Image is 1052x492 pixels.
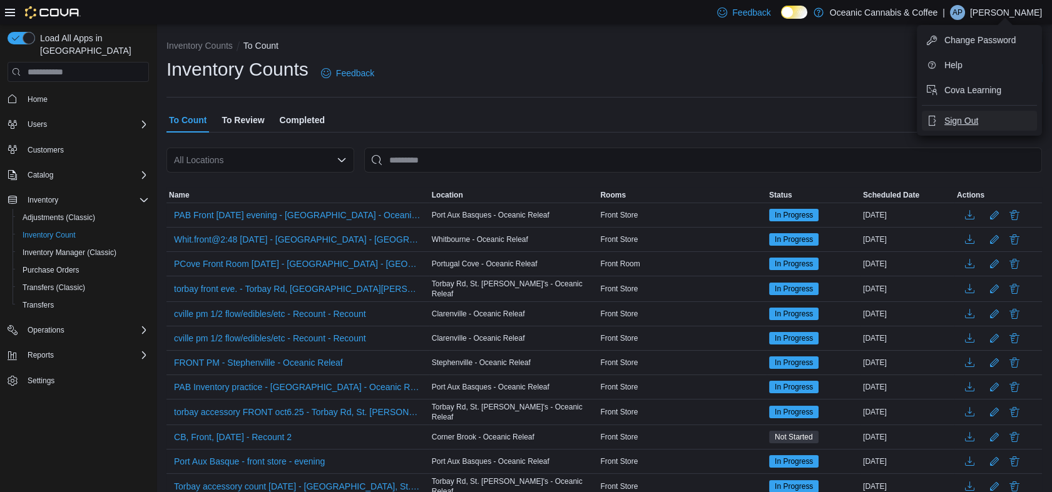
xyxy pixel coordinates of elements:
span: Transfers (Classic) [18,280,149,295]
button: Inventory Manager (Classic) [13,244,154,261]
button: Adjustments (Classic) [13,209,154,226]
span: FRONT PM - Stephenville - Oceanic Releaf [174,356,343,369]
button: Delete [1007,355,1022,370]
span: Clarenville - Oceanic Releaf [432,309,525,319]
span: Help [944,59,963,71]
span: Catalog [28,170,53,180]
div: Front Store [598,331,767,346]
span: Users [23,117,149,132]
span: PCove Front Room [DATE] - [GEOGRAPHIC_DATA] - [GEOGRAPHIC_DATA] Releaf [174,258,422,270]
span: In Progress [775,258,813,269]
div: Front Store [598,355,767,370]
span: Port Aux Basques - Oceanic Releaf [432,210,549,220]
span: To Count [169,108,207,133]
span: Corner Brook - Oceanic Releaf [432,432,534,442]
span: Purchase Orders [23,265,79,275]
button: Open list of options [337,155,347,165]
span: Location [432,190,463,200]
button: Inventory Counts [166,41,233,51]
input: This is a search bar. After typing your query, hit enter to filter the results lower in the page. [364,148,1042,173]
button: Purchase Orders [13,261,154,279]
span: Feedback [732,6,770,19]
div: [DATE] [860,256,954,271]
p: | [942,5,945,20]
span: Torbay Rd, St. [PERSON_NAME]'s - Oceanic Releaf [432,402,596,422]
span: Load All Apps in [GEOGRAPHIC_DATA] [35,32,149,57]
div: Front Room [598,256,767,271]
span: PAB Front [DATE] evening - [GEOGRAPHIC_DATA] - Oceanic Releaf [174,209,422,221]
span: Change Password [944,34,1016,46]
div: Front Store [598,281,767,296]
span: Whit.front@2:48 [DATE] - [GEOGRAPHIC_DATA] - [GEOGRAPHIC_DATA] Releaf [174,233,422,246]
span: In Progress [775,481,813,492]
span: In Progress [775,333,813,344]
button: Delete [1007,208,1022,223]
button: PCove Front Room [DATE] - [GEOGRAPHIC_DATA] - [GEOGRAPHIC_DATA] Releaf [169,254,427,273]
button: Delete [1007,331,1022,346]
a: Settings [23,373,59,388]
button: Sign Out [922,111,1037,131]
button: Operations [3,321,154,339]
span: Adjustments (Classic) [18,210,149,225]
span: Inventory [28,195,58,205]
button: torbay accessory FRONT oct6.25 - Torbay Rd, St. [PERSON_NAME]'s - Oceanic Releaf [169,403,427,421]
button: Edit count details [987,353,1002,372]
button: Transfers (Classic) [13,279,154,296]
button: Status [767,188,860,203]
span: Name [169,190,190,200]
span: Adjustments (Classic) [23,213,95,223]
span: Settings [28,376,54,386]
span: Inventory [23,193,149,208]
a: Home [23,92,53,107]
div: Front Store [598,379,767,394]
span: Operations [23,323,149,338]
a: Customers [23,143,69,158]
span: Torbay Rd, St. [PERSON_NAME]'s - Oceanic Releaf [432,279,596,299]
h1: Inventory Counts [166,57,309,82]
span: Stephenville - Oceanic Releaf [432,358,531,368]
button: CB, Front, [DATE] - Recount 2 [169,428,297,446]
a: Transfers [18,298,59,313]
div: [DATE] [860,429,954,444]
span: Operations [28,325,64,335]
span: Port Aux Basques - Oceanic Releaf [432,382,549,392]
span: Feedback [336,67,374,79]
button: PAB Front [DATE] evening - [GEOGRAPHIC_DATA] - Oceanic Releaf [169,206,427,224]
button: Settings [3,371,154,389]
button: Change Password [922,30,1037,50]
button: Edit count details [987,230,1002,249]
div: [DATE] [860,208,954,223]
span: Completed [280,108,325,133]
span: Not Started [775,431,813,443]
button: Delete [1007,256,1022,271]
span: In Progress [769,209,819,221]
div: [DATE] [860,306,954,321]
span: In Progress [775,381,813,393]
span: Home [28,94,48,104]
span: In Progress [769,258,819,270]
button: Edit count details [987,329,1002,348]
div: [DATE] [860,331,954,346]
button: Inventory [23,193,63,208]
span: In Progress [769,381,819,393]
button: FRONT PM - Stephenville - Oceanic Releaf [169,353,348,372]
span: torbay front eve. - Torbay Rd, [GEOGRAPHIC_DATA][PERSON_NAME] - Oceanic Releaf [174,283,422,295]
span: In Progress [769,233,819,246]
div: [DATE] [860,379,954,394]
button: Whit.front@2:48 [DATE] - [GEOGRAPHIC_DATA] - [GEOGRAPHIC_DATA] Releaf [169,230,427,249]
button: Users [23,117,52,132]
button: Reports [23,348,59,363]
span: Transfers [18,298,149,313]
span: Actions [957,190,984,200]
button: Rooms [598,188,767,203]
button: Reports [3,346,154,364]
button: torbay front eve. - Torbay Rd, [GEOGRAPHIC_DATA][PERSON_NAME] - Oceanic Releaf [169,279,427,298]
span: Cova Learning [944,84,1001,96]
button: Delete [1007,379,1022,394]
span: PAB Inventory practice - [GEOGRAPHIC_DATA] - Oceanic Releaf [174,381,422,393]
span: In Progress [775,234,813,245]
span: Port Aux Basques - Oceanic Releaf [432,456,549,466]
span: To Review [222,108,264,133]
span: CB, Front, [DATE] - Recount 2 [174,431,292,443]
